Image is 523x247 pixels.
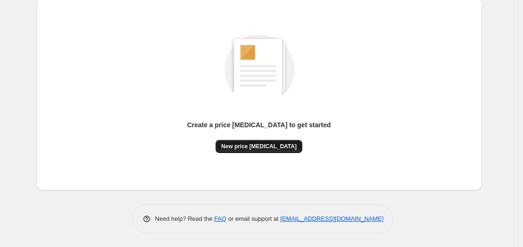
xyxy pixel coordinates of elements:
[214,215,226,222] a: FAQ
[216,140,302,153] button: New price [MEDICAL_DATA]
[187,120,331,130] p: Create a price [MEDICAL_DATA] to get started
[155,215,215,222] span: Need help? Read the
[280,215,383,222] a: [EMAIL_ADDRESS][DOMAIN_NAME]
[221,143,297,150] span: New price [MEDICAL_DATA]
[226,215,280,222] span: or email support at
